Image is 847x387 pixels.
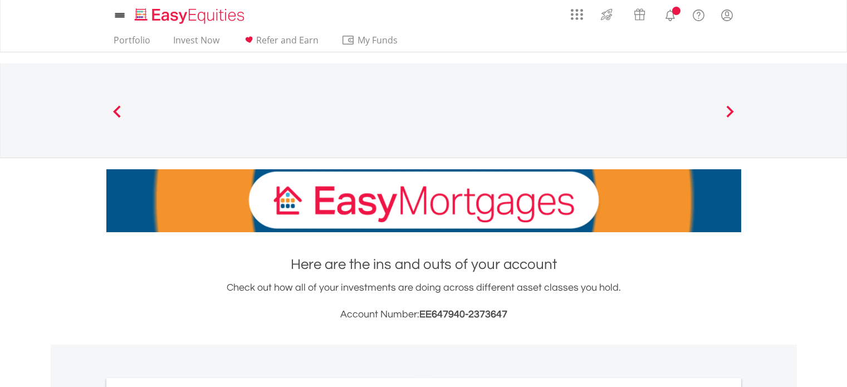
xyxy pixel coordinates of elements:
[713,3,741,27] a: My Profile
[133,7,249,25] img: EasyEquities_Logo.png
[419,309,507,320] span: EE647940-2373647
[630,6,649,23] img: vouchers-v2.svg
[684,3,713,25] a: FAQ's and Support
[598,6,616,23] img: thrive-v2.svg
[106,169,741,232] img: EasyMortage Promotion Banner
[106,307,741,322] h3: Account Number:
[130,3,249,25] a: Home page
[656,3,684,25] a: Notifications
[623,3,656,23] a: Vouchers
[571,8,583,21] img: grid-menu-icon.svg
[564,3,590,21] a: AppsGrid
[169,35,224,52] a: Invest Now
[106,280,741,322] div: Check out how all of your investments are doing across different asset classes you hold.
[106,254,741,275] h1: Here are the ins and outs of your account
[256,34,319,46] span: Refer and Earn
[341,33,414,47] span: My Funds
[109,35,155,52] a: Portfolio
[238,35,323,52] a: Refer and Earn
